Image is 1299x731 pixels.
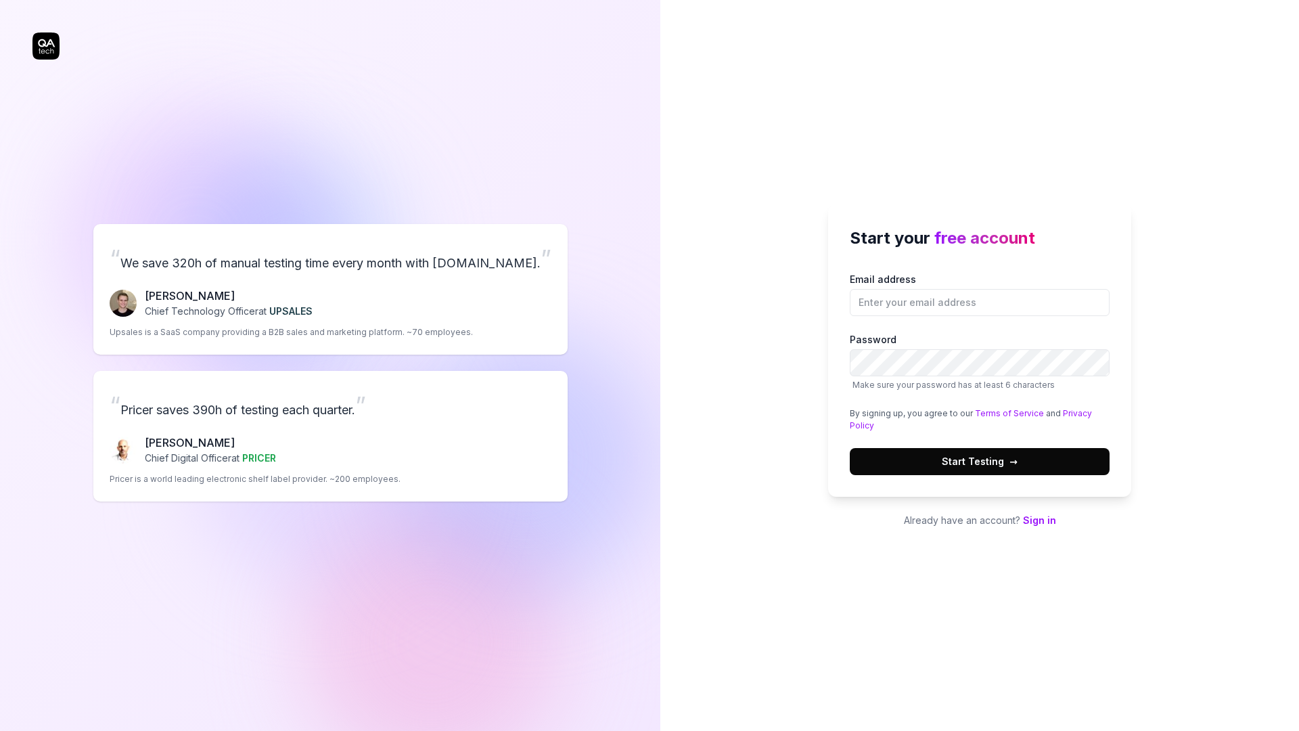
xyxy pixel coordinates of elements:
[110,437,137,464] img: Chris Chalkitis
[850,407,1110,432] div: By signing up, you agree to our and
[145,451,276,465] p: Chief Digital Officer at
[93,224,568,355] a: “We save 320h of manual testing time every month with [DOMAIN_NAME].”Fredrik Seidl[PERSON_NAME]Ch...
[242,452,276,464] span: PRICER
[110,473,401,485] p: Pricer is a world leading electronic shelf label provider. ~200 employees.
[541,244,551,273] span: ”
[145,304,313,318] p: Chief Technology Officer at
[1009,454,1018,468] span: →
[852,380,1055,390] span: Make sure your password has at least 6 characters
[850,349,1110,376] input: PasswordMake sure your password has at least 6 characters
[110,244,120,273] span: “
[850,272,1110,316] label: Email address
[1023,514,1056,526] a: Sign in
[934,228,1035,248] span: free account
[110,240,551,277] p: We save 320h of manual testing time every month with [DOMAIN_NAME].
[110,290,137,317] img: Fredrik Seidl
[110,387,551,424] p: Pricer saves 390h of testing each quarter.
[145,288,313,304] p: [PERSON_NAME]
[975,408,1044,418] a: Terms of Service
[110,391,120,420] span: “
[850,289,1110,316] input: Email address
[110,326,473,338] p: Upsales is a SaaS company providing a B2B sales and marketing platform. ~70 employees.
[145,435,276,451] p: [PERSON_NAME]
[850,332,1110,391] label: Password
[850,448,1110,475] button: Start Testing→
[850,408,1092,430] a: Privacy Policy
[93,371,568,502] a: “Pricer saves 390h of testing each quarter.”Chris Chalkitis[PERSON_NAME]Chief Digital Officerat P...
[355,391,366,420] span: ”
[269,305,313,317] span: UPSALES
[942,454,1018,468] span: Start Testing
[850,226,1110,250] h2: Start your
[828,513,1131,527] p: Already have an account?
